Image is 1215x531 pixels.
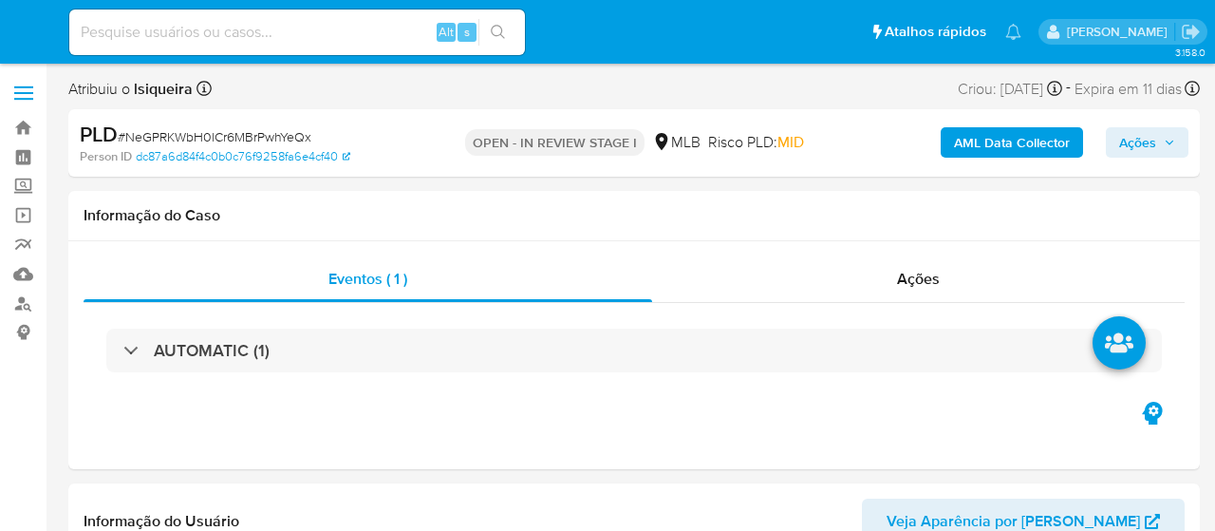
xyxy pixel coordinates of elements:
[118,127,311,146] span: # NeGPRKWbH0lCr6MBrPwhYeQx
[478,19,517,46] button: search-icon
[708,132,804,153] span: Risco PLD:
[652,132,701,153] div: MLB
[1181,22,1201,42] a: Sair
[941,127,1083,158] button: AML Data Collector
[80,148,132,165] b: Person ID
[136,148,350,165] a: dc87a6d84f4c0b0c76f9258fa6e4cf40
[1106,127,1188,158] button: Ações
[1075,79,1182,100] span: Expira em 11 dias
[1119,127,1156,158] span: Ações
[465,129,645,156] p: OPEN - IN REVIEW STAGE I
[130,78,193,100] b: lsiqueira
[885,22,986,42] span: Atalhos rápidos
[439,23,454,41] span: Alt
[954,127,1070,158] b: AML Data Collector
[1005,24,1021,40] a: Notificações
[958,76,1062,102] div: Criou: [DATE]
[84,512,239,531] h1: Informação do Usuário
[69,20,525,45] input: Pesquise usuários ou casos...
[897,268,940,290] span: Ações
[1067,23,1174,41] p: leticia.siqueira@mercadolivre.com
[84,206,1185,225] h1: Informação do Caso
[777,131,804,153] span: MID
[1066,76,1071,102] span: -
[68,79,193,100] span: Atribuiu o
[80,119,118,149] b: PLD
[106,329,1162,372] div: AUTOMATIC (1)
[328,268,407,290] span: Eventos ( 1 )
[154,340,270,361] h3: AUTOMATIC (1)
[464,23,470,41] span: s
